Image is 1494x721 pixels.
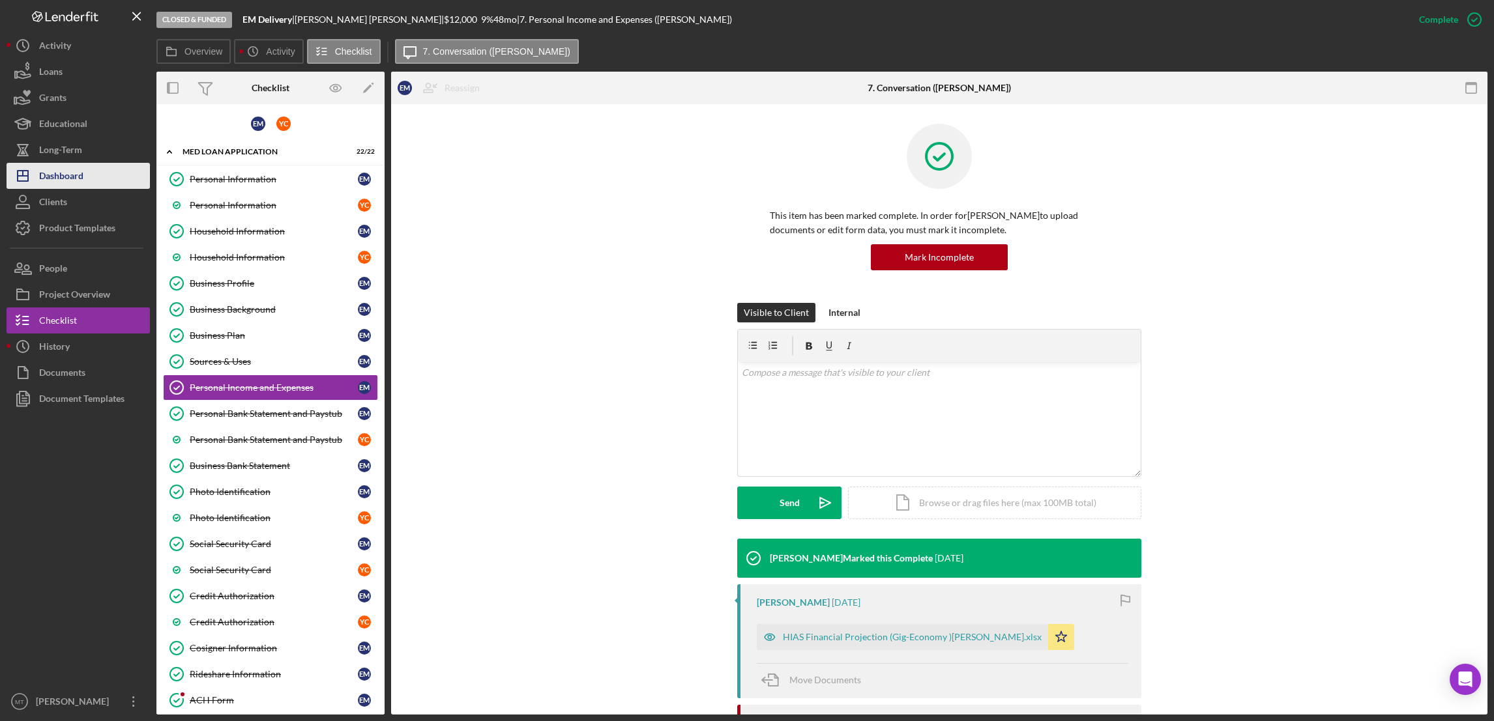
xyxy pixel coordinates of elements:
a: Social Security CardYC [163,557,378,583]
div: Personal Bank Statement and Paystub [190,434,358,445]
div: Long-Term [39,137,82,166]
div: E M [358,407,371,420]
div: E M [358,381,371,394]
div: Closed & Funded [156,12,232,28]
button: Product Templates [7,215,150,241]
div: People [39,255,67,285]
div: Credit Authorization [190,617,358,627]
button: Clients [7,189,150,215]
div: Open Intercom Messenger [1450,664,1481,695]
div: Rideshare Information [190,669,358,679]
button: Checklist [307,39,381,64]
div: E M [358,694,371,707]
div: Dashboard [39,163,83,192]
div: Checklist [252,83,289,93]
a: Credit AuthorizationYC [163,609,378,635]
a: Rideshare InformationEM [163,661,378,687]
div: ACH Form [190,695,358,705]
div: Y C [358,615,371,629]
a: Activity [7,33,150,59]
button: Loans [7,59,150,85]
div: E M [251,117,265,131]
div: E M [358,485,371,498]
button: MT[PERSON_NAME] [7,688,150,714]
label: Overview [184,46,222,57]
button: Educational [7,111,150,137]
div: Internal [828,303,860,322]
time: 2025-06-24 21:31 [935,553,963,563]
a: Personal Bank Statement and PaystubYC [163,427,378,453]
a: Photo IdentificationYC [163,505,378,531]
div: Document Templates [39,386,124,415]
a: Credit AuthorizationEM [163,583,378,609]
div: $12,000 [444,14,481,25]
label: 7. Conversation ([PERSON_NAME]) [423,46,570,57]
button: Internal [822,303,867,322]
button: History [7,333,150,360]
div: Visible to Client [744,303,809,322]
a: Long-Term [7,137,150,163]
label: Checklist [335,46,372,57]
div: Social Security Card [190,565,358,575]
div: Personal Income and Expenses [190,382,358,393]
a: Photo IdentificationEM [163,479,378,505]
a: Business Bank StatementEM [163,453,378,479]
button: Documents [7,360,150,386]
div: Y C [358,251,371,264]
div: MED Loan Application [183,148,342,156]
button: Project Overview [7,281,150,307]
p: This item has been marked complete. In order for [PERSON_NAME] to upload documents or edit form d... [770,208,1109,238]
div: History [39,333,70,363]
div: Y C [358,511,371,524]
div: E M [358,459,371,472]
div: | 7. Personal Income and Expenses ([PERSON_NAME]) [517,14,732,25]
a: Checklist [7,307,150,333]
a: Sources & UsesEM [163,348,378,375]
div: Household Information [190,226,358,236]
div: E M [358,589,371,602]
div: Complete [1419,7,1458,33]
text: MT [15,698,24,705]
div: [PERSON_NAME] [33,688,117,718]
a: Social Security CardEM [163,531,378,557]
a: Personal InformationEM [163,166,378,192]
div: Mark Incomplete [905,244,974,270]
b: EM Delivery [242,14,292,25]
div: E M [358,173,371,186]
label: Activity [266,46,295,57]
div: E M [398,81,412,95]
button: Dashboard [7,163,150,189]
button: Send [737,487,842,519]
div: Business Plan [190,330,358,341]
div: [PERSON_NAME] Marked this Complete [770,553,933,563]
a: Business ProfileEM [163,270,378,296]
div: E M [358,668,371,681]
a: Personal Income and ExpensesEM [163,375,378,401]
div: E M [358,225,371,238]
div: Credit Authorization [190,591,358,601]
button: Complete [1406,7,1487,33]
div: Project Overview [39,281,110,311]
button: Grants [7,85,150,111]
button: Visible to Client [737,303,815,322]
a: ACH FormEM [163,687,378,713]
div: Household Information [190,252,358,262]
div: Business Profile [190,278,358,289]
div: Activity [39,33,71,62]
div: HIAS Financial Projection (Gig-Economy )[PERSON_NAME].xlsx [783,632,1042,642]
div: E M [358,303,371,316]
a: Personal Bank Statement and PaystubEM [163,401,378,427]
div: Educational [39,111,87,140]
div: Clients [39,189,67,218]
div: Product Templates [39,215,115,244]
a: People [7,255,150,281]
button: Mark Incomplete [871,244,1008,270]
div: Cosigner Information [190,643,358,653]
div: Y C [358,433,371,446]
a: Personal InformationYC [163,192,378,218]
div: 48 mo [493,14,517,25]
button: Document Templates [7,386,150,412]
